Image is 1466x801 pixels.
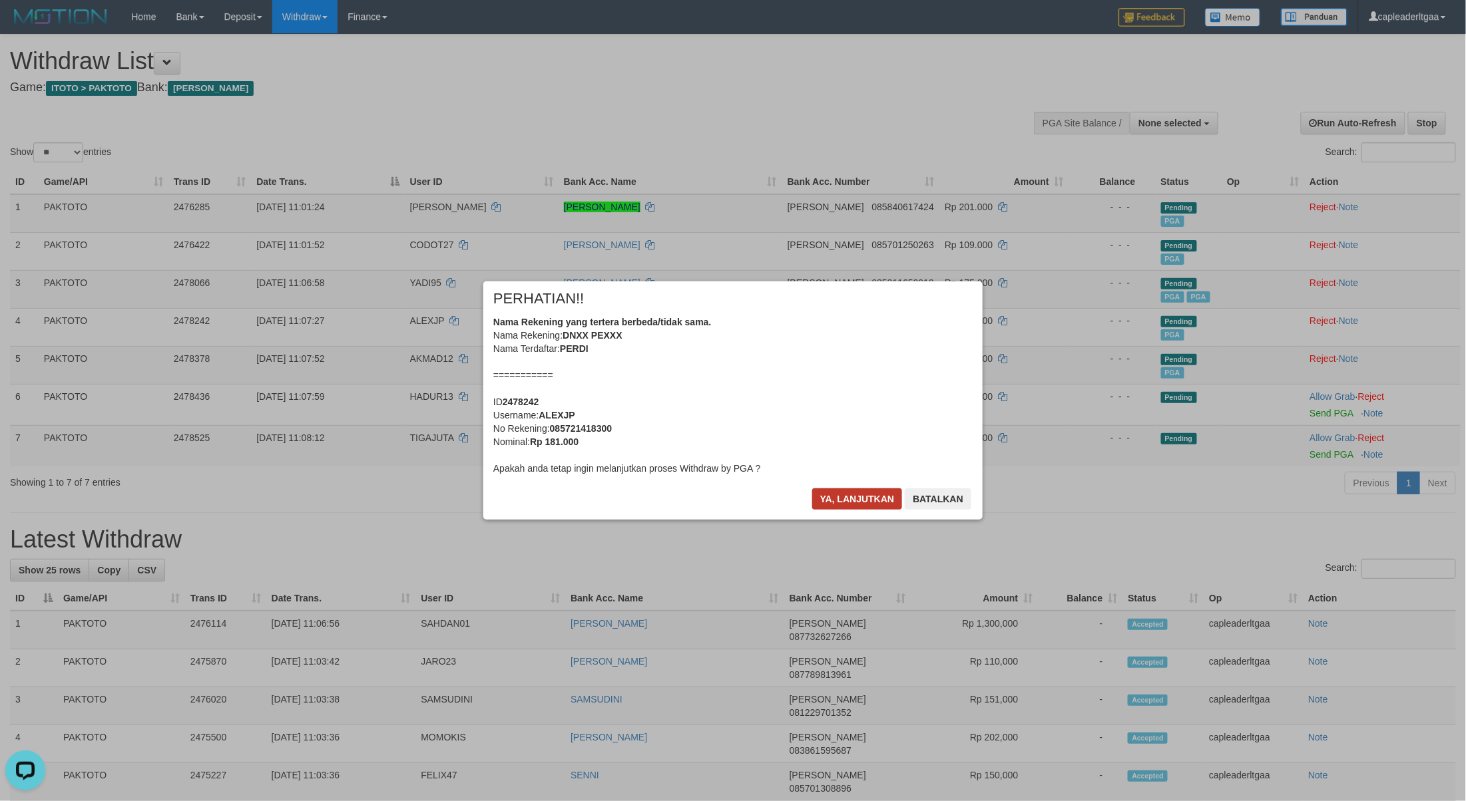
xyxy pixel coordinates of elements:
[530,436,579,447] b: Rp 181.000
[812,488,903,510] button: Ya, lanjutkan
[493,315,973,475] div: Nama Rekening: Nama Terdaftar: =========== ID Username: No Rekening: Nominal: Apakah anda tetap i...
[560,343,589,354] b: PERDI
[550,423,612,434] b: 085721418300
[503,397,539,407] b: 2478242
[905,488,971,510] button: Batalkan
[493,317,712,327] b: Nama Rekening yang tertera berbeda/tidak sama.
[493,292,585,305] span: PERHATIAN!!
[5,5,45,45] button: Open LiveChat chat widget
[563,330,622,341] b: DNXX PEXXX
[539,410,575,420] b: ALEXJP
